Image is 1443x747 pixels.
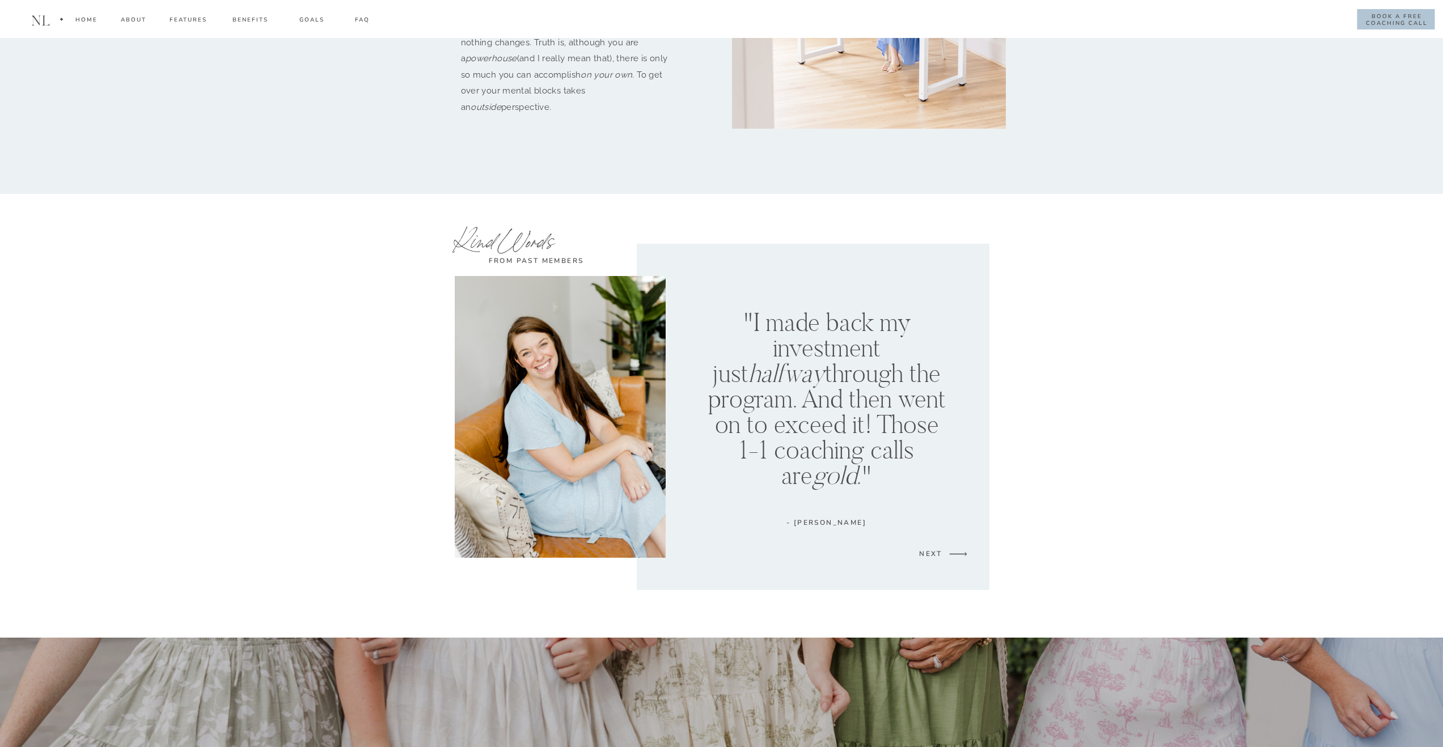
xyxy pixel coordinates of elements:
[169,15,208,28] a: FEATURES
[466,53,517,63] i: powerhouse
[475,256,598,266] p: from past members
[1365,13,1428,27] a: book a free coaching call
[439,224,570,256] h2: Kind Words
[706,309,948,493] p: "I made back my investment just through the program. And then went on to exceed it! Those 1-1 coa...
[28,13,53,29] h1: nl
[354,15,370,28] a: FAQ
[748,357,825,389] i: halfway
[765,517,888,529] p: - [PERSON_NAME]
[230,15,270,28] a: Benefits
[292,15,332,28] a: goals
[120,15,147,28] a: about
[581,70,632,80] i: on your own
[471,102,501,112] i: outside
[813,459,857,491] i: gold
[75,15,98,28] a: Home
[914,549,948,562] a: NEXT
